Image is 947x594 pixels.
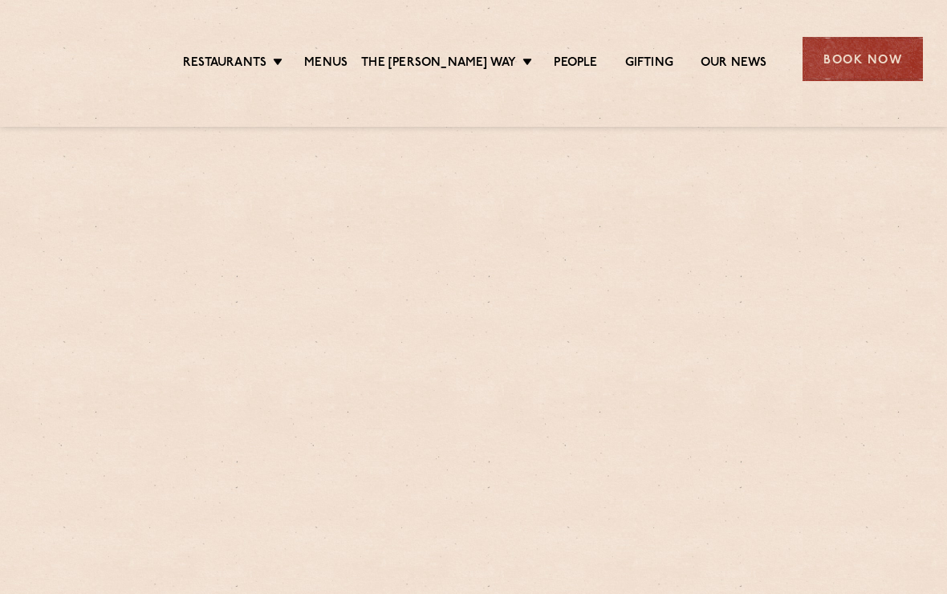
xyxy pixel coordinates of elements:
a: People [554,55,597,71]
a: Our News [701,55,767,71]
div: Book Now [803,37,923,81]
a: Restaurants [183,55,266,71]
img: svg%3E [24,15,156,103]
a: Gifting [625,55,673,71]
a: Menus [304,55,348,71]
a: The [PERSON_NAME] Way [361,55,516,71]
